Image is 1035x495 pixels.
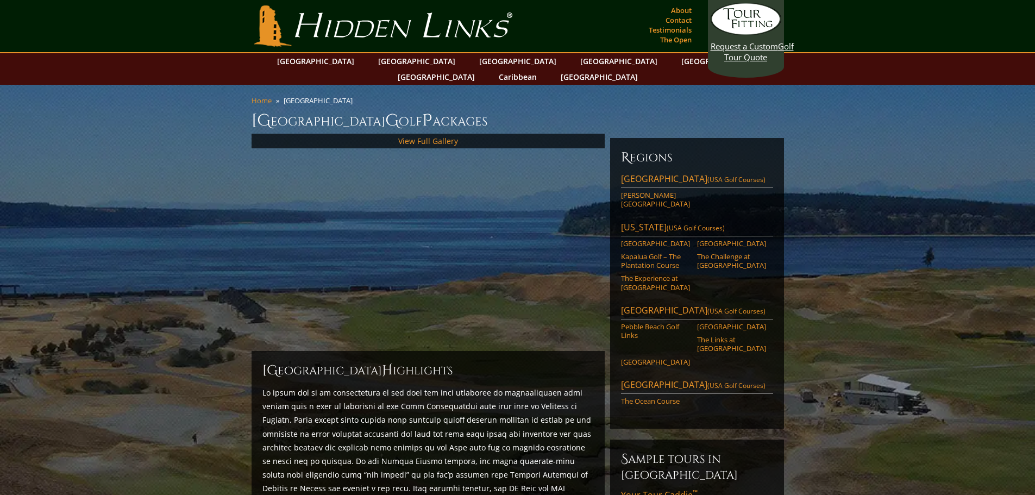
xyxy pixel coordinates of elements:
[382,362,393,379] span: H
[575,53,663,69] a: [GEOGRAPHIC_DATA]
[474,53,562,69] a: [GEOGRAPHIC_DATA]
[676,53,764,69] a: [GEOGRAPHIC_DATA]
[493,69,542,85] a: Caribbean
[621,379,773,394] a: [GEOGRAPHIC_DATA](USA Golf Courses)
[272,53,360,69] a: [GEOGRAPHIC_DATA]
[711,41,778,52] span: Request a Custom
[621,450,773,483] h6: Sample Tours in [GEOGRAPHIC_DATA]
[668,3,694,18] a: About
[621,322,690,340] a: Pebble Beach Golf Links
[711,3,781,62] a: Request a CustomGolf Tour Quote
[621,252,690,270] a: Kapalua Golf – The Plantation Course
[385,110,399,131] span: G
[697,239,766,248] a: [GEOGRAPHIC_DATA]
[621,274,690,292] a: The Experience at [GEOGRAPHIC_DATA]
[621,149,773,166] h6: Regions
[621,239,690,248] a: [GEOGRAPHIC_DATA]
[555,69,643,85] a: [GEOGRAPHIC_DATA]
[697,335,766,353] a: The Links at [GEOGRAPHIC_DATA]
[284,96,357,105] li: [GEOGRAPHIC_DATA]
[398,136,458,146] a: View Full Gallery
[707,306,766,316] span: (USA Golf Courses)
[663,12,694,28] a: Contact
[657,32,694,47] a: The Open
[621,173,773,188] a: [GEOGRAPHIC_DATA](USA Golf Courses)
[621,221,773,236] a: [US_STATE](USA Golf Courses)
[697,322,766,331] a: [GEOGRAPHIC_DATA]
[697,252,766,270] a: The Challenge at [GEOGRAPHIC_DATA]
[621,397,690,405] a: The Ocean Course
[422,110,432,131] span: P
[707,175,766,184] span: (USA Golf Courses)
[621,304,773,319] a: [GEOGRAPHIC_DATA](USA Golf Courses)
[373,53,461,69] a: [GEOGRAPHIC_DATA]
[667,223,725,233] span: (USA Golf Courses)
[707,381,766,390] span: (USA Golf Courses)
[262,362,594,379] h2: [GEOGRAPHIC_DATA] ighlights
[252,110,784,131] h1: [GEOGRAPHIC_DATA] olf ackages
[646,22,694,37] a: Testimonials
[621,358,690,366] a: [GEOGRAPHIC_DATA]
[392,69,480,85] a: [GEOGRAPHIC_DATA]
[252,96,272,105] a: Home
[621,191,690,209] a: [PERSON_NAME][GEOGRAPHIC_DATA]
